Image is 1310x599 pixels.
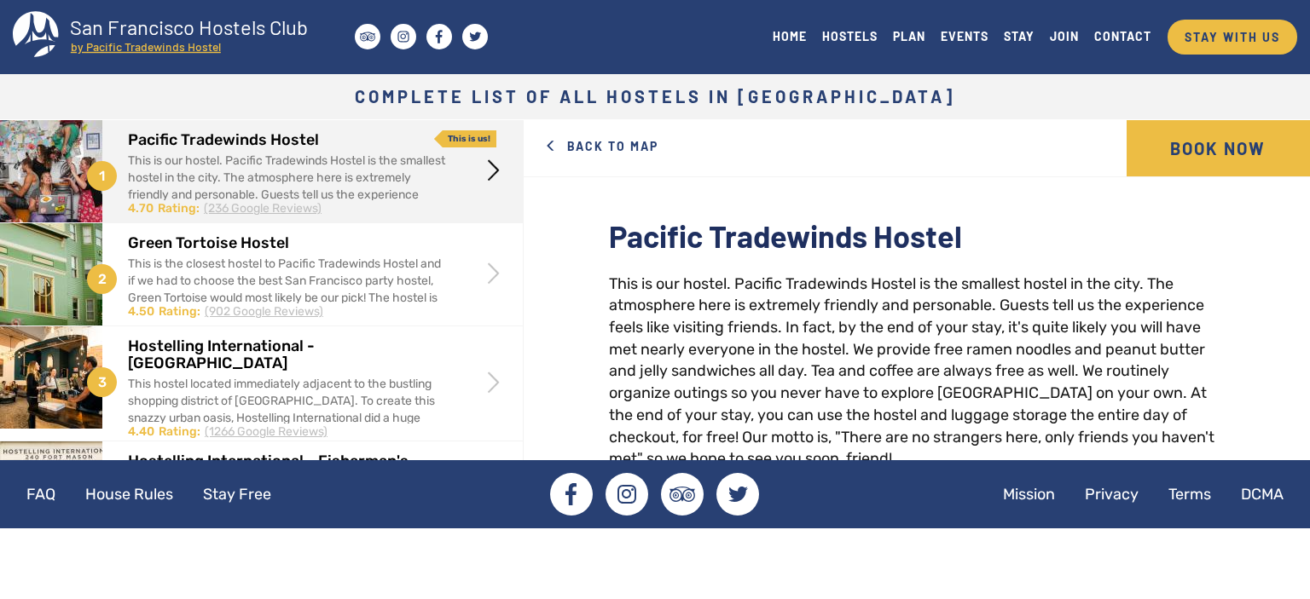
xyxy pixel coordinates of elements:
[814,25,885,48] a: HOSTELS
[128,132,446,149] h2: Pacific Tradewinds Hostel
[1042,25,1087,48] a: JOIN
[128,423,154,441] div: 4.40
[205,423,327,441] div: (1266 Google Reviews)
[128,235,446,252] h2: Green Tortoise Hostel
[989,473,1069,515] a: Mission
[606,473,648,515] a: Instagram
[128,153,446,238] div: This is our hostel. Pacific Tradewinds Hostel is the smallest hostel in the city. The atmosphere ...
[159,303,200,320] div: Rating:
[1168,20,1297,55] a: STAY WITH US
[205,303,323,320] div: (902 Google Reviews)
[128,303,154,320] div: 4.50
[13,11,324,62] a: San Francisco Hostels Club by Pacific Tradewinds Hostel
[128,338,446,372] h2: Hostelling International - [GEOGRAPHIC_DATA]
[87,367,117,397] span: 3
[996,25,1042,48] a: STAY
[128,256,446,358] div: This is the closest hostel to Pacific Tradewinds Hostel and if we had to choose the best San Fran...
[609,219,1225,253] h2: Pacific Tradewinds Hostel
[159,423,200,441] div: Rating:
[72,473,187,515] a: House Rules
[189,473,285,515] a: Stay Free
[87,264,117,294] span: 2
[609,274,1225,470] div: This is our hostel. Pacific Tradewinds Hostel is the smallest hostel in the city. The atmosphere ...
[128,453,446,487] h2: Hostelling International - Fisherman's Wharf
[765,25,814,48] a: HOME
[158,200,200,217] div: Rating:
[716,473,759,515] a: Twitter
[71,39,221,54] tspan: by Pacific Tradewinds Hostel
[1071,473,1152,515] a: Privacy
[204,200,322,217] div: (236 Google Reviews)
[1155,473,1225,515] a: Terms
[87,161,117,191] span: 1
[933,25,996,48] a: EVENTS
[128,200,154,217] div: 4.70
[70,14,308,39] tspan: San Francisco Hostels Club
[1127,120,1310,176] a: Book Now
[13,473,69,515] a: FAQ
[536,120,667,173] a: Back to Map
[661,473,704,515] a: Tripadvisor
[1087,25,1159,48] a: CONTACT
[550,473,593,515] a: Facebook
[128,376,446,478] div: This hostel located immediately adjacent to the bustling shopping district of [GEOGRAPHIC_DATA]. ...
[1227,473,1297,515] a: DCMA
[885,25,933,48] a: PLAN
